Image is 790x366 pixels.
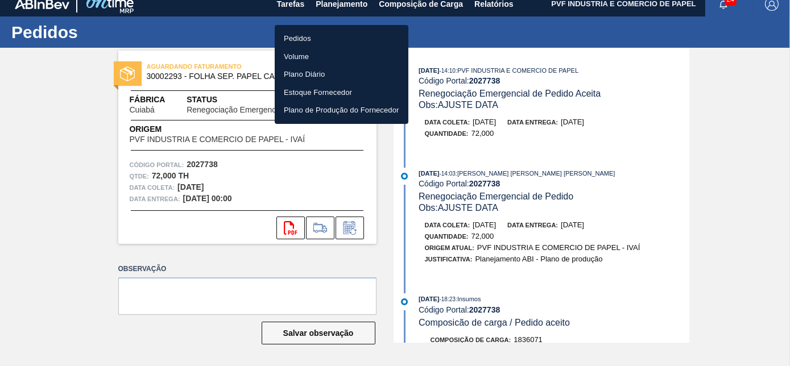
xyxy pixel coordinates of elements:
a: Pedidos [275,30,408,48]
a: Plano Diário [275,65,408,84]
a: Plano de Produção do Fornecedor [275,101,408,119]
a: Volume [275,48,408,66]
a: Estoque Fornecedor [275,84,408,102]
